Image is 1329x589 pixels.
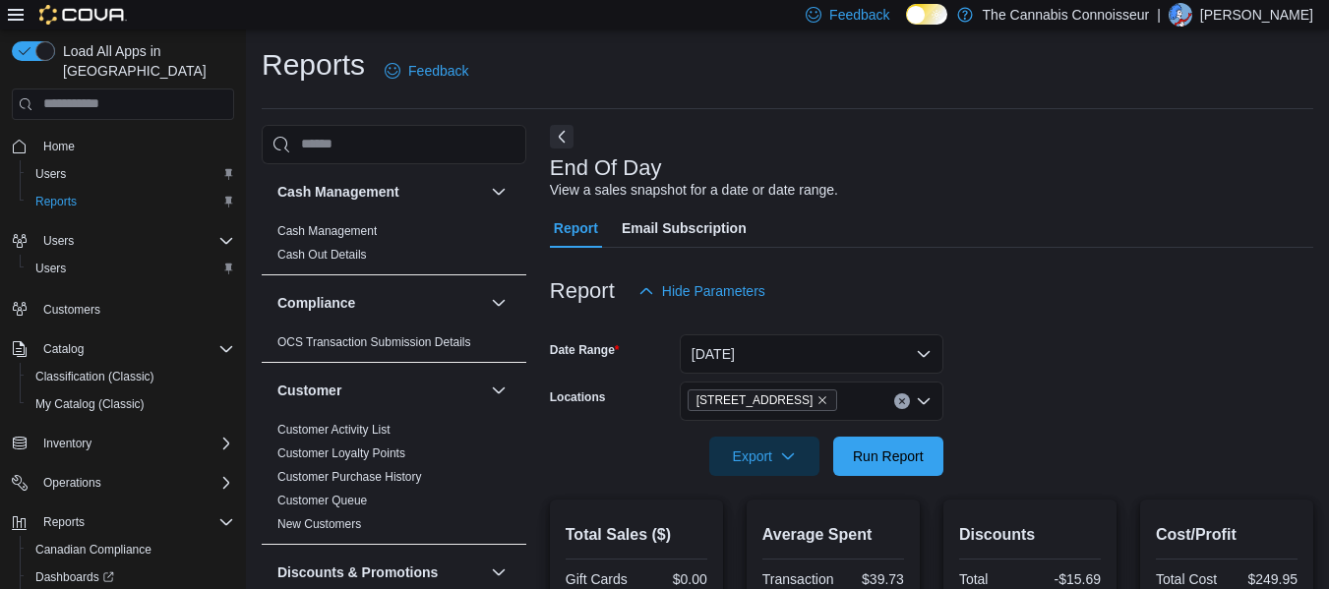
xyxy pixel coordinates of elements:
h3: Report [550,279,615,303]
span: Catalog [35,337,234,361]
span: Users [28,257,234,280]
h3: Discounts & Promotions [277,562,438,582]
span: Home [35,134,234,158]
span: Users [35,229,234,253]
button: Remove 2-1874 Scugog Street from selection in this group [816,394,828,406]
a: Classification (Classic) [28,365,162,388]
span: Operations [43,475,101,491]
button: Customer [277,381,483,400]
span: Email Subscription [622,208,747,248]
h3: Compliance [277,293,355,313]
span: Canadian Compliance [28,538,234,561]
p: | [1157,3,1161,27]
span: Customer Loyalty Points [277,445,405,461]
a: My Catalog (Classic) [28,392,152,416]
span: Export [721,437,808,476]
span: Users [35,166,66,182]
span: Inventory [35,432,234,455]
button: Reports [20,188,242,215]
button: Operations [35,471,109,495]
span: My Catalog (Classic) [28,392,234,416]
h2: Cost/Profit [1156,523,1298,547]
span: Catalog [43,341,84,357]
button: Reports [35,510,92,534]
a: OCS Transaction Submission Details [277,335,471,349]
button: Discounts & Promotions [277,562,483,582]
button: Cash Management [277,182,483,202]
span: Customer Activity List [277,422,391,438]
button: Run Report [833,437,943,476]
a: Reports [28,190,85,213]
button: [DATE] [680,334,943,374]
div: Compliance [262,330,526,362]
button: Inventory [4,430,242,457]
button: Customers [4,294,242,323]
a: Feedback [377,51,476,90]
button: Users [20,255,242,282]
button: Catalog [4,335,242,363]
h3: End Of Day [550,156,662,180]
a: Cash Out Details [277,248,367,262]
div: Joey Sytsma [1169,3,1192,27]
span: Customers [35,296,234,321]
span: Reports [43,514,85,530]
h1: Reports [262,45,365,85]
input: Dark Mode [906,4,947,25]
button: Cash Management [487,180,511,204]
span: [STREET_ADDRESS] [696,390,814,410]
span: Load All Apps in [GEOGRAPHIC_DATA] [55,41,234,81]
button: Export [709,437,819,476]
span: Cash Management [277,223,377,239]
a: Canadian Compliance [28,538,159,561]
span: Dashboards [35,569,114,585]
button: Reports [4,508,242,536]
div: $249.95 [1231,571,1298,587]
a: Users [28,162,74,186]
button: My Catalog (Classic) [20,390,242,418]
div: Customer [262,418,526,544]
span: New Customers [277,516,361,532]
a: Customers [35,298,108,322]
span: Reports [35,510,234,534]
span: Home [43,139,75,154]
a: New Customers [277,517,361,531]
button: Catalog [35,337,91,361]
a: Home [35,135,83,158]
span: Users [35,261,66,276]
label: Locations [550,389,606,405]
button: Operations [4,469,242,497]
button: Open list of options [916,393,932,409]
span: Feedback [829,5,889,25]
span: 2-1874 Scugog Street [688,389,838,411]
span: Inventory [43,436,91,451]
p: The Cannabis Connoisseur [983,3,1150,27]
span: Classification (Classic) [35,369,154,384]
h2: Average Spent [762,523,904,547]
span: Operations [35,471,234,495]
div: Gift Cards [566,571,633,587]
a: Customer Activity List [277,423,391,437]
div: View a sales snapshot for a date or date range. [550,180,838,201]
span: OCS Transaction Submission Details [277,334,471,350]
span: Customers [43,302,100,318]
span: Users [43,233,74,249]
button: Clear input [894,393,910,409]
a: Customer Purchase History [277,470,422,484]
h2: Discounts [959,523,1101,547]
a: Users [28,257,74,280]
a: Customer Queue [277,494,367,507]
span: Dashboards [28,565,234,589]
button: Users [20,160,242,188]
button: Hide Parameters [631,271,773,311]
button: Customer [487,379,511,402]
a: Customer Loyalty Points [277,446,405,460]
span: My Catalog (Classic) [35,396,145,412]
span: Cash Out Details [277,247,367,263]
button: Compliance [487,291,511,315]
button: Users [4,227,242,255]
h3: Customer [277,381,341,400]
span: Reports [35,194,77,209]
span: Canadian Compliance [35,542,151,558]
span: Hide Parameters [662,281,765,301]
span: Dark Mode [906,25,907,26]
